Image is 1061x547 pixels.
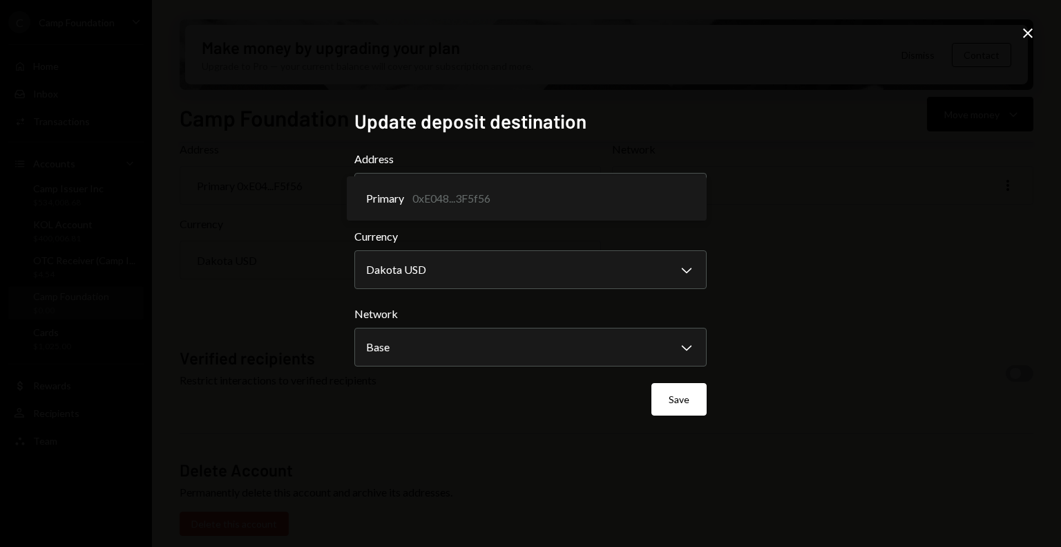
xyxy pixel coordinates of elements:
button: Save [651,383,707,416]
span: Primary [366,190,404,207]
label: Address [354,151,707,167]
h2: Update deposit destination [354,108,707,135]
div: 0xE048...3F5f56 [412,190,490,207]
label: Currency [354,228,707,245]
button: Address [354,173,707,212]
label: Network [354,306,707,322]
button: Currency [354,250,707,289]
button: Network [354,328,707,367]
